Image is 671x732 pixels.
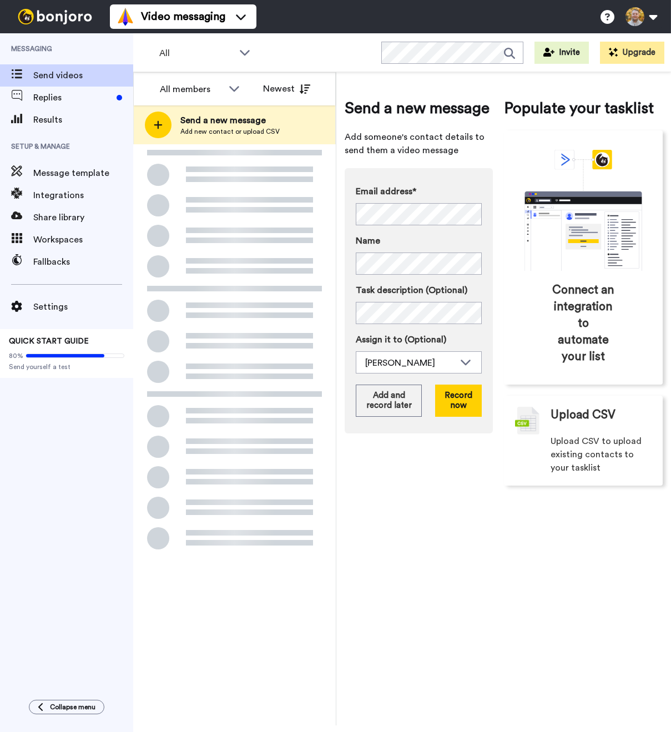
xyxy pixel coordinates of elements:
[435,385,481,417] button: Record now
[365,356,455,370] div: [PERSON_NAME]
[356,333,482,346] label: Assign it to (Optional)
[504,97,663,119] span: Populate your tasklist
[33,300,133,314] span: Settings
[345,97,493,119] span: Send a new message
[13,9,97,24] img: bj-logo-header-white.svg
[551,407,615,423] span: Upload CSV
[159,47,234,60] span: All
[33,91,112,104] span: Replies
[117,8,134,26] img: vm-color.svg
[356,185,482,198] label: Email address*
[33,233,133,246] span: Workspaces
[551,282,616,365] span: Connect an integration to automate your list
[180,127,280,136] span: Add new contact or upload CSV
[180,114,280,127] span: Send a new message
[600,42,664,64] button: Upgrade
[33,166,133,180] span: Message template
[33,255,133,269] span: Fallbacks
[356,284,482,297] label: Task description (Optional)
[160,83,223,96] div: All members
[356,234,380,248] span: Name
[255,78,319,100] button: Newest
[9,362,124,371] span: Send yourself a test
[33,113,133,127] span: Results
[9,351,23,360] span: 80%
[33,189,133,202] span: Integrations
[515,407,539,435] img: csv-grey.png
[500,150,667,271] div: animation
[50,703,95,711] span: Collapse menu
[33,69,133,82] span: Send videos
[33,211,133,224] span: Share library
[551,435,652,474] span: Upload CSV to upload existing contacts to your tasklist
[141,9,225,24] span: Video messaging
[356,385,422,417] button: Add and record later
[345,130,493,157] span: Add someone's contact details to send them a video message
[29,700,104,714] button: Collapse menu
[9,337,89,345] span: QUICK START GUIDE
[534,42,589,64] button: Invite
